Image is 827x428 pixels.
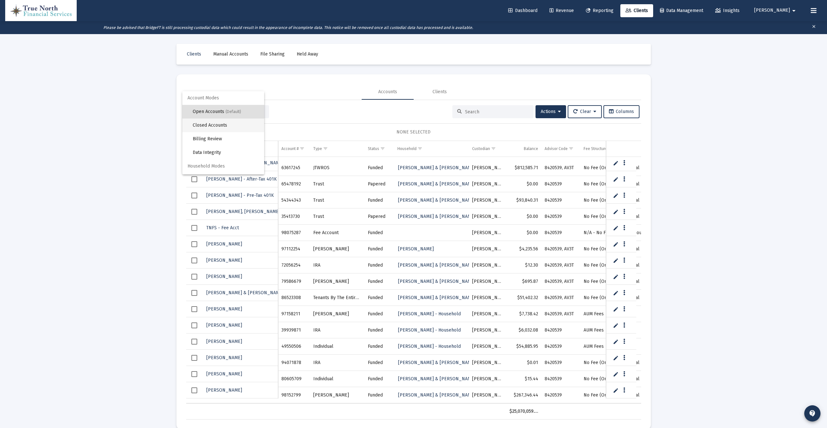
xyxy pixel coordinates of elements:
[193,146,259,159] span: Data Integrity
[193,173,259,187] span: Households
[182,91,264,105] span: Account Modes
[193,119,259,132] span: Closed Accounts
[193,132,259,146] span: Billing Review
[226,109,241,114] span: (Default)
[182,159,264,173] span: Household Modes
[193,105,259,119] span: Open Accounts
